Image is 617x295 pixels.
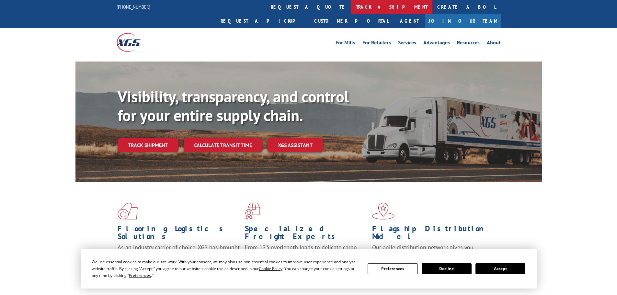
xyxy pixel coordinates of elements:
span: Preferences [129,273,151,278]
a: Advantages [423,40,450,47]
a: Track shipment [118,138,178,152]
a: About [487,40,501,47]
span: As an industry carrier of choice, XGS has brought innovation and dedication to flooring logistics... [118,244,240,267]
span: Our agile distribution network gives you nationwide inventory management on demand. [372,244,491,259]
a: For Retailers [362,40,391,47]
h1: Flooring Logistics Solutions [118,225,240,244]
h1: Flagship Distribution Model [372,225,495,244]
h1: Specialized Freight Experts [245,225,367,244]
b: Visibility, transparency, and control for your entire supply chain. [118,86,349,125]
a: Resources [457,40,480,47]
a: Services [398,40,416,47]
div: We use essential cookies to make our site work. With your consent, we may also use non-essential ... [92,258,360,279]
p: From 123 overlength loads to delicate cargo, our experienced staff knows the best way to move you... [245,244,367,272]
a: Agent [394,14,425,28]
button: Preferences [368,263,417,274]
a: XGS ASSISTANT [268,138,323,152]
button: Accept [475,263,525,274]
img: xgs-icon-total-supply-chain-intelligence-red [118,203,138,220]
button: Decline [422,263,472,274]
div: Cookie Consent Prompt [81,249,537,289]
a: For Mills [336,40,355,47]
img: xgs-icon-flagship-distribution-model-red [372,203,394,220]
a: Customer Portal [309,14,394,28]
a: [PHONE_NUMBER] [117,4,150,10]
a: Calculate transit time [184,138,262,152]
a: Join Our Team [425,14,501,28]
span: Cookie Policy [259,266,282,271]
img: xgs-icon-focused-on-flooring-red [245,203,260,220]
a: Request a pickup [216,14,309,28]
